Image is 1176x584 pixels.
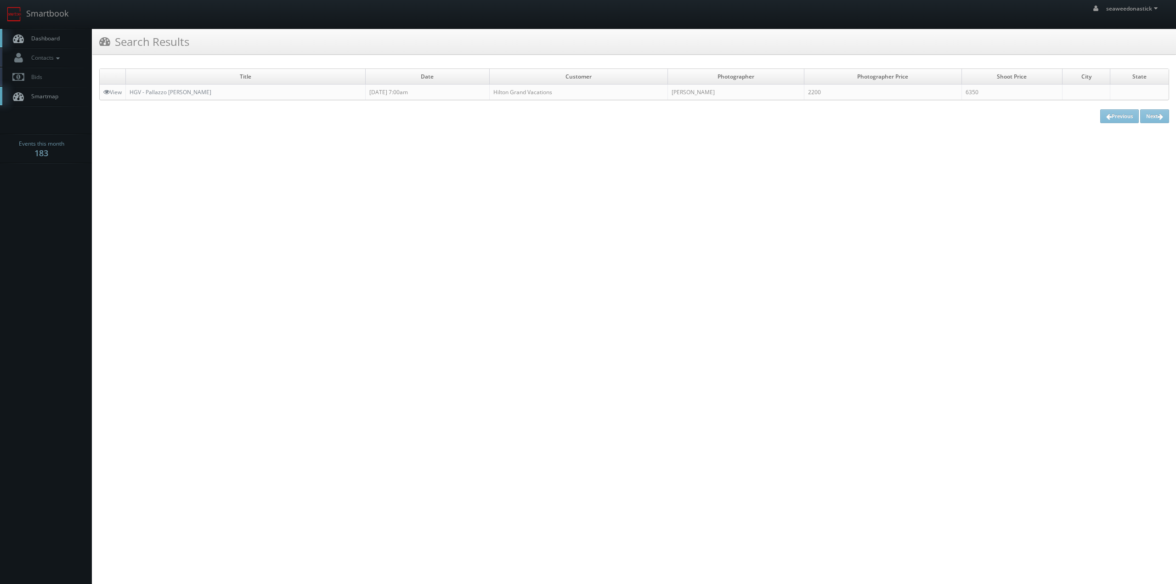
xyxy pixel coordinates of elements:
a: HGV - Pallazzo [PERSON_NAME] [130,88,211,96]
td: Date [365,69,489,85]
td: [DATE] 7:00am [365,85,489,100]
span: Contacts [27,54,62,62]
img: smartbook-logo.png [7,7,22,22]
span: seaweedonastick [1106,5,1160,12]
td: Title [126,69,366,85]
td: Hilton Grand Vacations [490,85,668,100]
td: Photographer [668,69,804,85]
td: 2200 [804,85,962,100]
td: Shoot Price [961,69,1062,85]
td: State [1110,69,1169,85]
span: Smartmap [27,92,58,100]
span: Events this month [19,139,64,148]
strong: 183 [34,147,48,159]
td: City [1063,69,1110,85]
span: Dashboard [27,34,60,42]
td: Photographer Price [804,69,962,85]
td: Customer [490,69,668,85]
td: 6350 [961,85,1062,100]
h3: Search Results [99,34,189,50]
td: [PERSON_NAME] [668,85,804,100]
a: View [103,88,122,96]
span: Bids [27,73,42,81]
